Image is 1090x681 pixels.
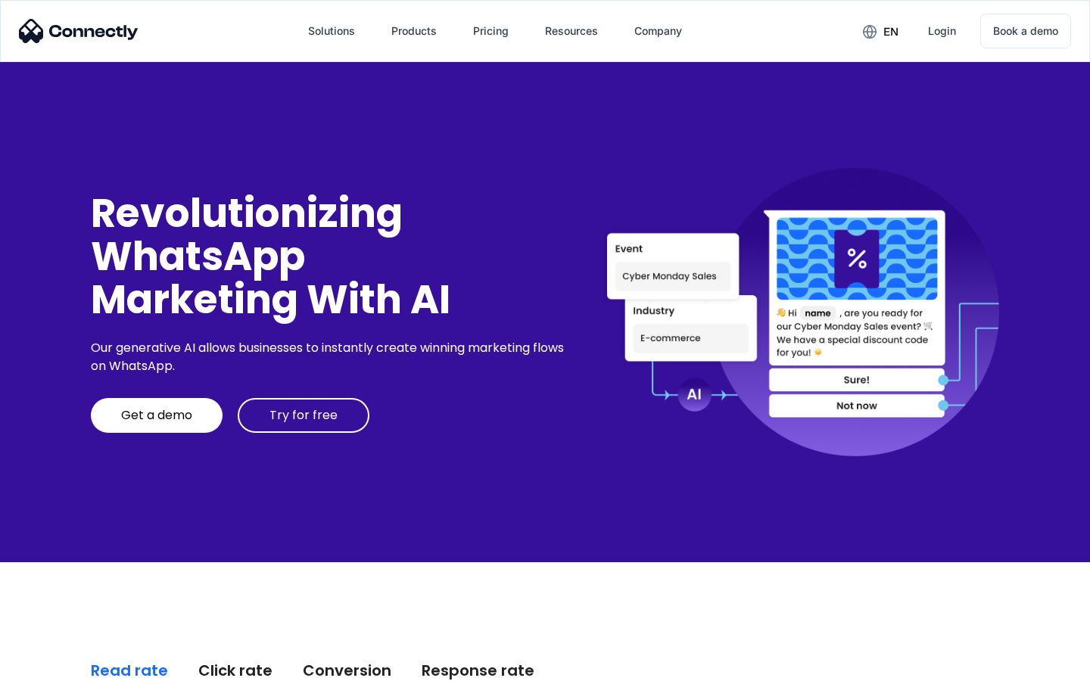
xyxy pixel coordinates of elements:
a: Pricing [461,13,521,49]
div: Our generative AI allows businesses to instantly create winning marketing flows on WhatsApp. [91,339,569,375]
div: Pricing [473,20,509,42]
div: en [883,21,898,42]
a: Login [916,13,968,49]
div: Revolutionizing WhatsApp Marketing With AI [91,191,569,322]
div: Login [928,20,956,42]
div: Click rate [198,660,272,681]
div: Company [634,20,682,42]
div: Conversion [303,660,391,681]
div: Products [391,20,437,42]
img: Connectly Logo [19,19,139,43]
div: Read rate [91,660,168,681]
div: Response rate [422,660,534,681]
a: Get a demo [91,398,223,433]
div: Resources [545,20,598,42]
div: Solutions [308,20,355,42]
div: Get a demo [121,408,192,423]
div: Try for free [269,408,338,423]
a: Book a demo [980,14,1071,48]
a: Try for free [238,398,369,433]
